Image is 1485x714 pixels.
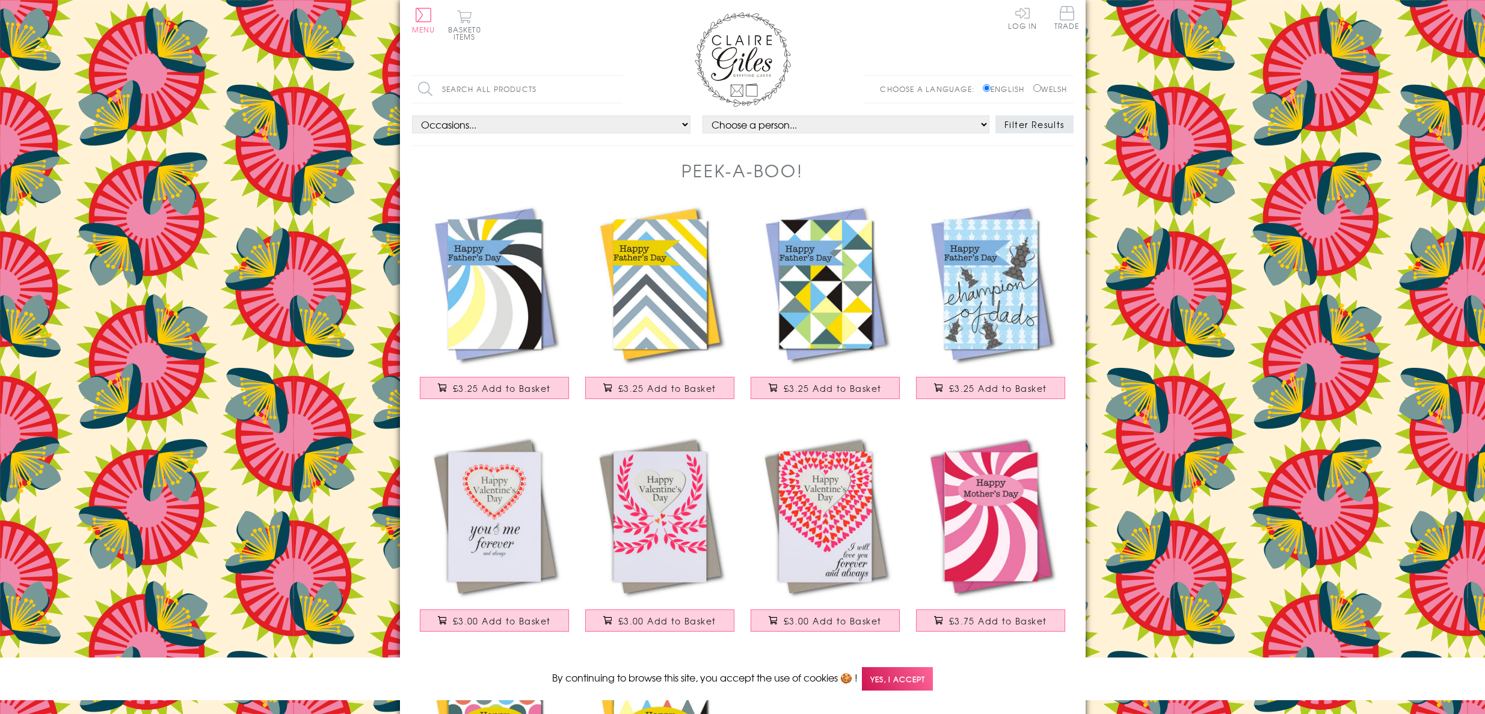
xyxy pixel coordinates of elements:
img: Valentine's Day Card, You and Me Forever, See through acetate window [412,433,577,600]
span: £3.25 Add to Basket [453,382,551,394]
img: Father's Day Card, Cubes and Triangles, See through acetate window [743,201,908,368]
span: £3.25 Add to Basket [949,382,1047,394]
input: Search all products [412,76,623,103]
button: Basket0 items [448,10,481,40]
p: Choose a language: [880,84,980,94]
a: Log In [1008,6,1037,29]
button: £3.00 Add to Basket [751,609,900,632]
a: Father's Day Card, Cubes and Triangles, See through acetate window £3.25 Add to Basket [743,201,908,409]
span: Yes, I accept [862,667,933,691]
label: English [983,84,1030,94]
span: Trade [1054,6,1080,29]
a: Trade [1054,6,1080,32]
span: 0 items [453,24,481,42]
input: Search [610,76,623,103]
span: £3.25 Add to Basket [784,382,882,394]
span: £3.75 Add to Basket [949,615,1047,627]
button: £3.25 Add to Basket [751,377,900,399]
a: Father's Day Card, Spiral, Happy Father's Day, See through acetate window £3.25 Add to Basket [412,201,577,409]
span: £3.25 Add to Basket [618,382,716,394]
button: Filter Results [995,115,1074,133]
button: £3.00 Add to Basket [585,609,734,632]
button: £3.75 Add to Basket [916,609,1065,632]
img: Claire Giles Greetings Cards [695,12,791,107]
a: Father's Day Card, Chevrons, Happy Father's Day, See through acetate window £3.25 Add to Basket [577,201,743,409]
span: Menu [412,24,435,35]
img: Father's Day Card, Chevrons, Happy Father's Day, See through acetate window [577,201,743,368]
a: Valentine's Day Card, Forever and Always, See through acetate window £3.00 Add to Basket [743,433,908,642]
span: £3.00 Add to Basket [618,615,716,627]
button: £3.25 Add to Basket [916,377,1065,399]
a: Mother's Day Card, Pink Spirals, Happy Mother's Day, See through acetate window £3.75 Add to Basket [908,433,1074,642]
a: Father's Day Card, Champion, Happy Father's Day, See through acetate window £3.25 Add to Basket [908,201,1074,409]
a: Valentine's Day Card, Crown of leaves, See through acetate window £3.00 Add to Basket [577,433,743,642]
img: Father's Day Card, Champion, Happy Father's Day, See through acetate window [908,201,1074,368]
button: Menu [412,8,435,33]
input: English [983,84,991,92]
button: £3.25 Add to Basket [420,377,569,399]
img: Father's Day Card, Spiral, Happy Father's Day, See through acetate window [412,201,577,368]
span: £3.00 Add to Basket [453,615,551,627]
button: £3.25 Add to Basket [585,377,734,399]
img: Valentine's Day Card, Crown of leaves, See through acetate window [577,433,743,600]
a: Valentine's Day Card, You and Me Forever, See through acetate window £3.00 Add to Basket [412,433,577,642]
input: Welsh [1033,84,1041,92]
h1: Peek-a-boo! [681,158,803,183]
img: Mother's Day Card, Pink Spirals, Happy Mother's Day, See through acetate window [908,433,1074,600]
span: £3.00 Add to Basket [784,615,882,627]
button: £3.00 Add to Basket [420,609,569,632]
label: Welsh [1033,84,1068,94]
img: Valentine's Day Card, Forever and Always, See through acetate window [743,433,908,600]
